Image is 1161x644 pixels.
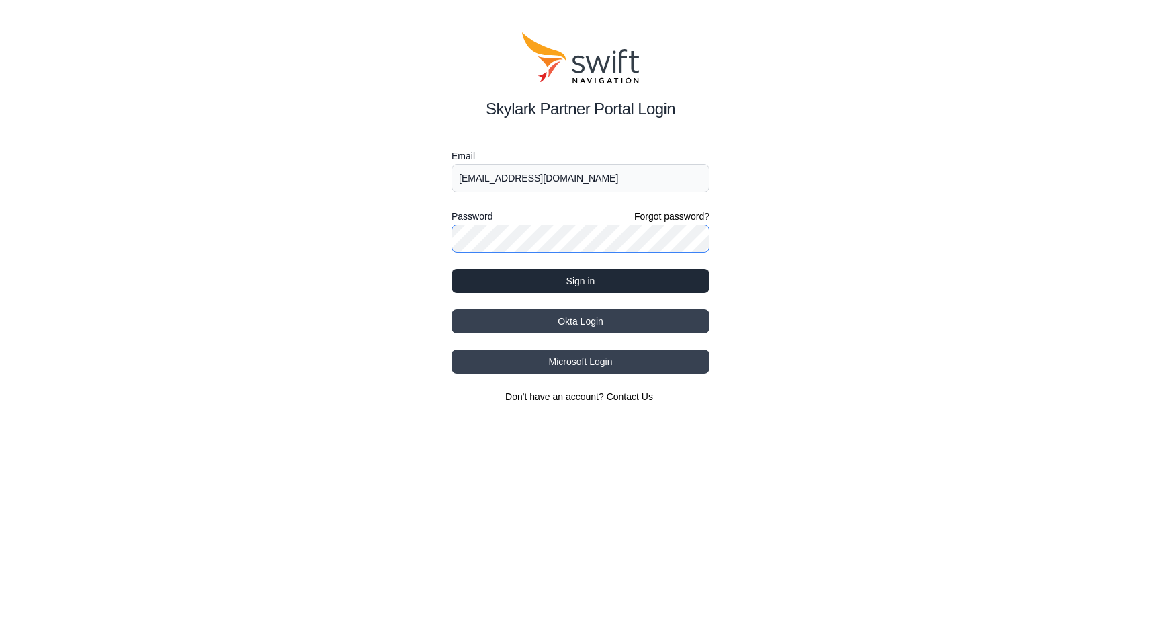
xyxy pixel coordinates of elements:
[451,269,709,293] button: Sign in
[451,148,709,164] label: Email
[607,391,653,402] a: Contact Us
[451,390,709,403] section: Don't have an account?
[451,208,492,225] label: Password
[451,350,709,374] button: Microsoft Login
[634,210,709,223] a: Forgot password?
[451,97,709,121] h2: Skylark Partner Portal Login
[451,309,709,333] button: Okta Login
